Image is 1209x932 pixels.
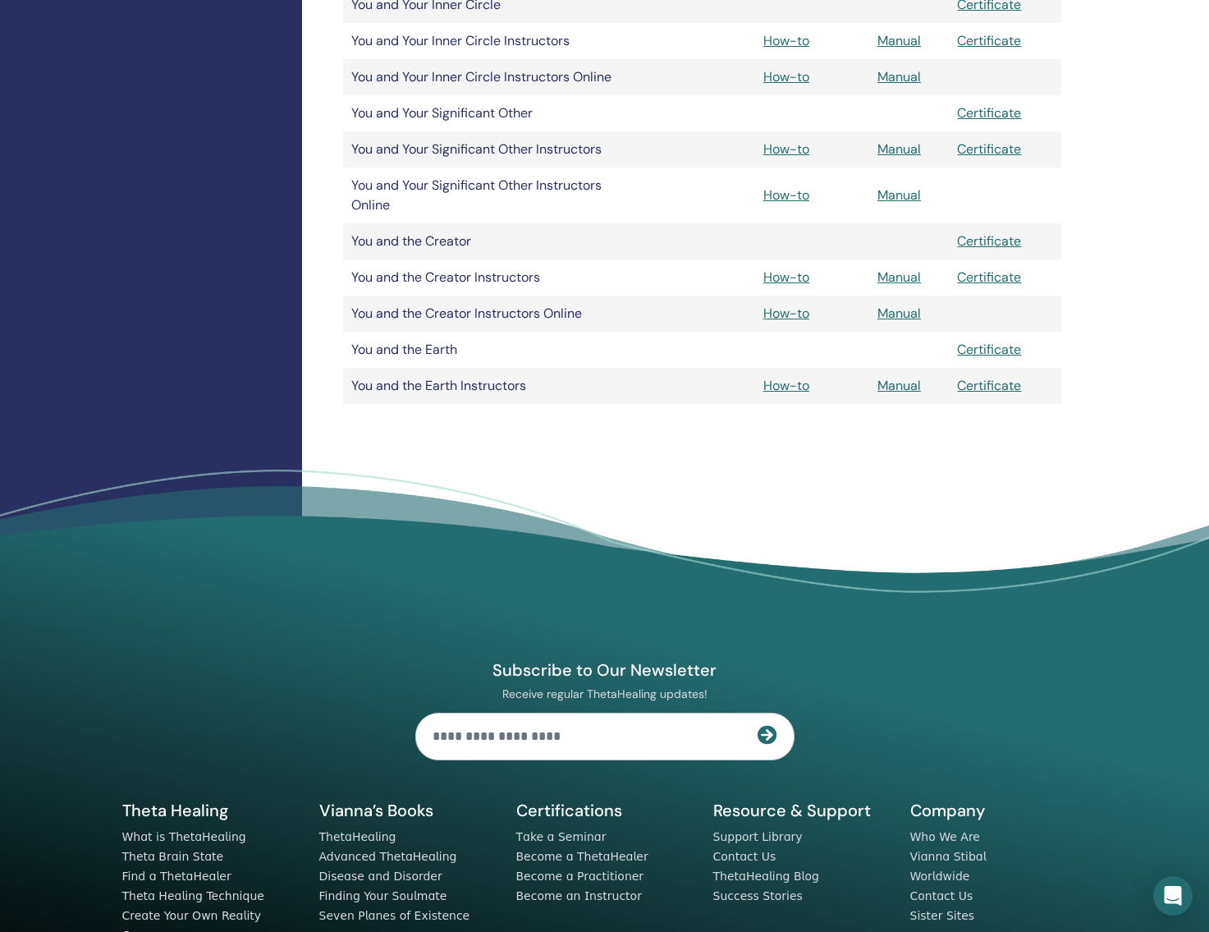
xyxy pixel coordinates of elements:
[910,889,973,902] a: Contact Us
[343,59,639,95] td: You and Your Inner Circle Instructors Online
[877,269,921,286] a: Manual
[910,909,975,922] a: Sister Sites
[516,870,644,883] a: Become a Practitioner
[763,269,809,286] a: How-to
[957,140,1021,158] a: Certificate
[516,800,694,821] h5: Certifications
[516,889,642,902] a: Become an Instructor
[877,377,921,394] a: Manual
[713,870,819,883] a: ThetaHealing Blog
[122,870,231,883] a: Find a ThetaHealer
[343,168,639,223] td: You and Your Significant Other Instructors Online
[319,870,442,883] a: Disease and Disorder
[957,104,1021,122] a: Certificate
[957,269,1021,286] a: Certificate
[910,850,987,863] a: Vianna Stibal
[713,850,776,863] a: Contact Us
[910,830,980,843] a: Who We Are
[415,659,795,681] h4: Subscribe to Our Newsletter
[319,830,396,843] a: ThetaHealing
[343,95,639,131] td: You and Your Significant Other
[763,140,809,158] a: How-to
[319,800,497,821] h5: Vianna’s Books
[343,296,639,332] td: You and the Creator Instructors Online
[343,223,639,259] td: You and the Creator
[877,186,921,204] a: Manual
[1153,876,1193,916] div: Open Intercom Messenger
[319,850,457,863] a: Advanced ThetaHealing
[877,140,921,158] a: Manual
[763,305,809,322] a: How-to
[516,850,648,863] a: Become a ThetaHealer
[516,830,607,843] a: Take a Seminar
[763,32,809,49] a: How-to
[713,830,803,843] a: Support Library
[122,850,224,863] a: Theta Brain State
[877,32,921,49] a: Manual
[763,377,809,394] a: How-to
[713,800,891,821] h5: Resource & Support
[343,23,639,59] td: You and Your Inner Circle Instructors
[957,377,1021,394] a: Certificate
[343,131,639,168] td: You and Your Significant Other Instructors
[343,259,639,296] td: You and the Creator Instructors
[415,686,795,701] p: Receive regular ThetaHealing updates!
[343,332,639,368] td: You and the Earth
[957,232,1021,250] a: Certificate
[763,186,809,204] a: How-to
[763,68,809,85] a: How-to
[877,305,921,322] a: Manual
[319,909,470,922] a: Seven Planes of Existence
[957,341,1021,358] a: Certificate
[122,889,264,902] a: Theta Healing Technique
[713,889,803,902] a: Success Stories
[122,800,300,821] h5: Theta Healing
[319,889,447,902] a: Finding Your Soulmate
[122,830,246,843] a: What is ThetaHealing
[910,870,970,883] a: Worldwide
[343,368,639,404] td: You and the Earth Instructors
[957,32,1021,49] a: Certificate
[910,800,1088,821] h5: Company
[877,68,921,85] a: Manual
